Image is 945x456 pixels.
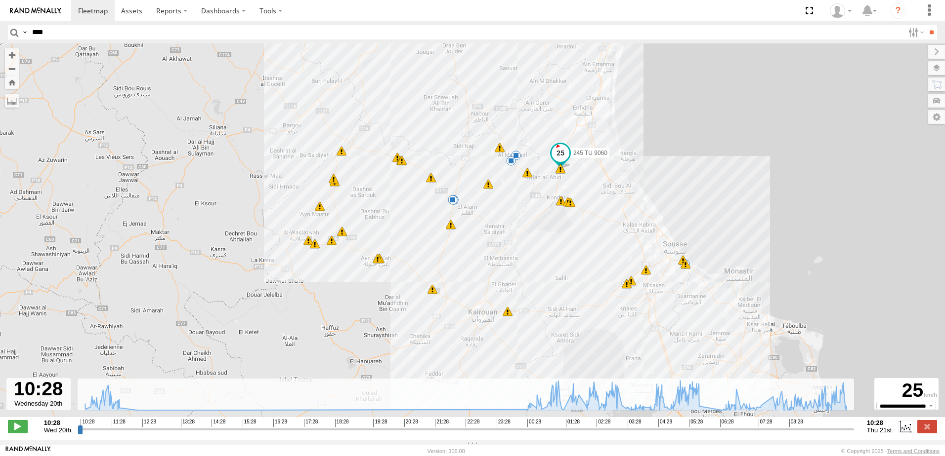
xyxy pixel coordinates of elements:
[566,419,580,427] span: 01:28
[212,419,225,427] span: 14:28
[466,419,479,427] span: 22:28
[273,419,287,427] span: 16:28
[181,419,195,427] span: 13:28
[483,179,493,189] div: 11
[887,448,940,454] a: Terms and Conditions
[304,419,318,427] span: 17:28
[573,150,607,156] span: 245 TU 9060
[789,419,803,427] span: 08:28
[867,419,892,426] strong: 10:28
[495,143,505,152] div: 16
[81,419,94,427] span: 10:28
[5,76,19,89] button: Zoom Home
[841,448,940,454] div: © Copyright 2025 -
[44,426,71,434] span: Wed 20th Aug 2025
[527,419,541,427] span: 00:28
[5,62,19,76] button: Zoom out
[5,48,19,62] button: Zoom in
[628,419,642,427] span: 03:28
[243,419,257,427] span: 15:28
[44,419,71,426] strong: 10:28
[720,419,734,427] span: 06:28
[826,3,855,18] div: Nejah Benkhalifa
[112,419,126,427] span: 11:28
[8,420,28,433] label: Play/Stop
[658,419,672,427] span: 04:28
[428,448,465,454] div: Version: 306.00
[373,419,387,427] span: 19:28
[5,94,19,108] label: Measure
[303,235,313,245] div: 12
[335,419,349,427] span: 18:28
[759,419,773,427] span: 07:28
[597,419,610,427] span: 02:28
[5,446,51,456] a: Visit our Website
[426,173,436,183] div: 10
[497,419,511,427] span: 23:28
[890,3,906,19] i: ?
[142,419,156,427] span: 12:28
[21,25,29,39] label: Search Query
[10,7,61,14] img: rand-logo.svg
[404,419,418,427] span: 20:28
[917,420,937,433] label: Close
[904,25,926,39] label: Search Filter Options
[446,220,456,229] div: 5
[867,426,892,434] span: Thu 21st Aug 2025
[876,380,937,402] div: 25
[435,419,449,427] span: 21:28
[689,419,703,427] span: 05:28
[928,110,945,124] label: Map Settings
